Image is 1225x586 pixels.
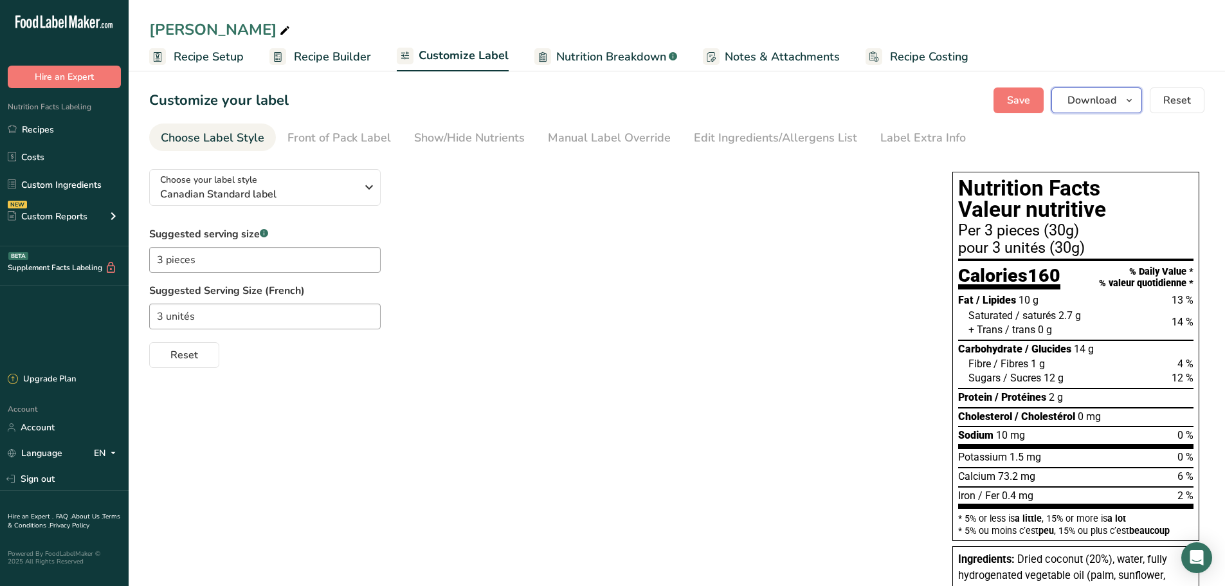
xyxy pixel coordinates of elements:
section: * 5% or less is , 15% or more is [958,509,1193,535]
div: Calories [958,266,1060,290]
button: Reset [1150,87,1204,113]
span: / trans [1005,324,1035,336]
span: 0 % [1177,429,1193,441]
button: Save [994,87,1044,113]
span: Cholesterol [958,410,1012,423]
div: Show/Hide Nutrients [414,129,525,147]
span: + Trans [968,324,1003,336]
a: Recipe Costing [866,42,968,71]
a: Notes & Attachments [703,42,840,71]
div: EN [94,446,121,461]
span: 1 g [1031,358,1045,370]
span: Customize Label [419,47,509,64]
div: % Daily Value * % valeur quotidienne * [1099,266,1193,289]
a: About Us . [71,512,102,521]
span: / Lipides [976,294,1016,306]
span: 2.7 g [1058,309,1081,322]
a: Hire an Expert . [8,512,53,521]
div: [PERSON_NAME] [149,18,293,41]
span: / Fer [978,490,999,502]
div: BETA [8,252,28,260]
span: 1.5 mg [1010,451,1041,463]
span: Fibre [968,358,991,370]
h1: Customize your label [149,90,289,111]
span: 4 % [1177,358,1193,370]
span: Protein [958,391,992,403]
span: Download [1067,93,1116,108]
button: Reset [149,342,219,368]
span: 12 g [1044,372,1064,384]
span: 2 % [1177,490,1193,502]
a: Nutrition Breakdown [534,42,677,71]
span: 14 % [1172,316,1193,328]
div: Open Intercom Messenger [1181,542,1212,573]
a: FAQ . [56,512,71,521]
a: Language [8,442,62,464]
span: / Fibres [994,358,1028,370]
span: Canadian Standard label [160,187,356,202]
span: 14 g [1074,343,1094,355]
span: Ingredients: [958,553,1015,565]
button: Choose your label style Canadian Standard label [149,169,381,206]
span: a little [1015,513,1042,524]
a: Recipe Builder [269,42,371,71]
label: Suggested Serving Size (French) [149,283,927,298]
span: Potassium [958,451,1007,463]
span: Fat [958,294,974,306]
span: Carbohydrate [958,343,1022,355]
div: pour 3 unités (30g) [958,241,1193,256]
button: Hire an Expert [8,66,121,88]
span: / Glucides [1025,343,1071,355]
span: 73.2 mg [998,470,1035,482]
div: Front of Pack Label [287,129,391,147]
span: 0 % [1177,451,1193,463]
span: 0.4 mg [1002,490,1033,502]
a: Terms & Conditions . [8,512,120,530]
span: 0 mg [1078,410,1101,423]
span: a lot [1107,513,1126,524]
label: Suggested serving size [149,226,381,242]
span: peu [1039,526,1054,536]
span: 13 % [1172,294,1193,306]
span: 10 mg [996,429,1025,441]
button: Download [1051,87,1142,113]
span: / Sucres [1003,372,1041,384]
a: Privacy Policy [50,521,89,530]
span: 6 % [1177,470,1193,482]
div: Per 3 pieces (30g) [958,223,1193,239]
div: * 5% ou moins c’est , 15% ou plus c’est [958,526,1193,535]
h1: Nutrition Facts Valeur nutritive [958,178,1193,221]
span: Nutrition Breakdown [556,48,666,66]
div: Upgrade Plan [8,373,76,386]
span: 0 g [1038,324,1052,336]
span: Reset [1163,93,1191,108]
span: Recipe Builder [294,48,371,66]
a: Customize Label [397,41,509,72]
span: Notes & Attachments [725,48,840,66]
span: beaucoup [1129,526,1170,536]
span: 10 g [1019,294,1039,306]
div: Manual Label Override [548,129,671,147]
div: Choose Label Style [161,129,264,147]
span: Save [1007,93,1030,108]
span: Sodium [958,429,994,441]
span: Recipe Costing [890,48,968,66]
span: Recipe Setup [174,48,244,66]
div: NEW [8,201,27,208]
div: Edit Ingredients/Allergens List [694,129,857,147]
div: Label Extra Info [880,129,966,147]
span: Calcium [958,470,995,482]
span: Reset [170,347,198,363]
div: Custom Reports [8,210,87,223]
span: Saturated [968,309,1013,322]
span: / Protéines [995,391,1046,403]
span: 12 % [1172,372,1193,384]
span: Choose your label style [160,173,257,187]
span: Sugars [968,372,1001,384]
span: / saturés [1015,309,1056,322]
span: Iron [958,490,975,502]
div: Powered By FoodLabelMaker © 2025 All Rights Reserved [8,550,121,565]
span: 2 g [1049,391,1063,403]
span: 160 [1028,264,1060,286]
span: / Cholestérol [1015,410,1075,423]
